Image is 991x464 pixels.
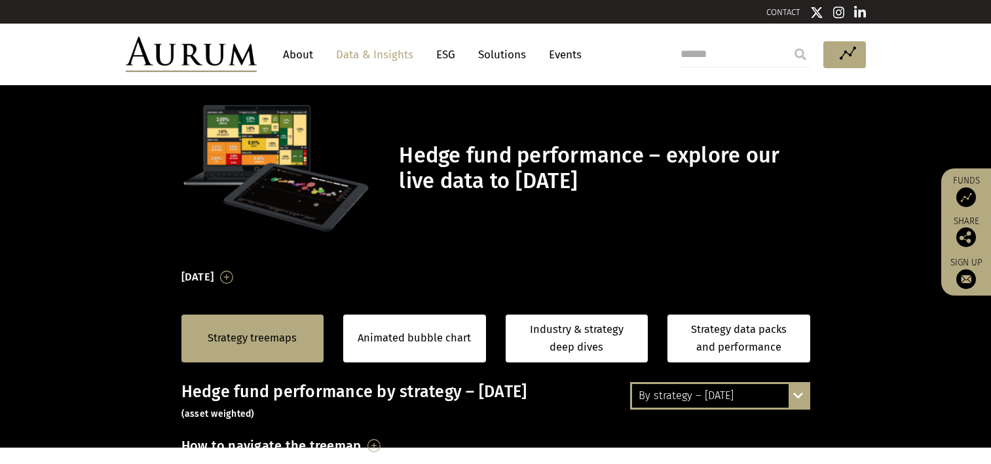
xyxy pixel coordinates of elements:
h3: [DATE] [181,267,214,287]
a: Solutions [472,43,533,67]
div: By strategy – [DATE] [632,384,808,408]
img: Linkedin icon [854,6,866,19]
small: (asset weighted) [181,408,255,419]
img: Access Funds [956,187,976,207]
h1: Hedge fund performance – explore our live data to [DATE] [399,143,806,194]
a: About [276,43,320,67]
img: Aurum [126,37,257,72]
img: Sign up to our newsletter [956,269,976,289]
a: Data & Insights [329,43,420,67]
a: CONTACT [766,7,800,17]
input: Submit [787,41,813,68]
img: Twitter icon [810,6,823,19]
div: Share [948,217,984,247]
a: Industry & strategy deep dives [506,315,648,362]
a: ESG [430,43,462,67]
img: Share this post [956,227,976,247]
a: Strategy treemaps [208,330,297,347]
a: Events [542,43,582,67]
a: Funds [948,175,984,207]
h3: How to navigate the treemap [181,435,362,457]
h3: Hedge fund performance by strategy – [DATE] [181,382,810,421]
img: Instagram icon [833,6,845,19]
a: Animated bubble chart [358,330,471,347]
a: Strategy data packs and performance [667,315,810,362]
a: Sign up [948,257,984,289]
